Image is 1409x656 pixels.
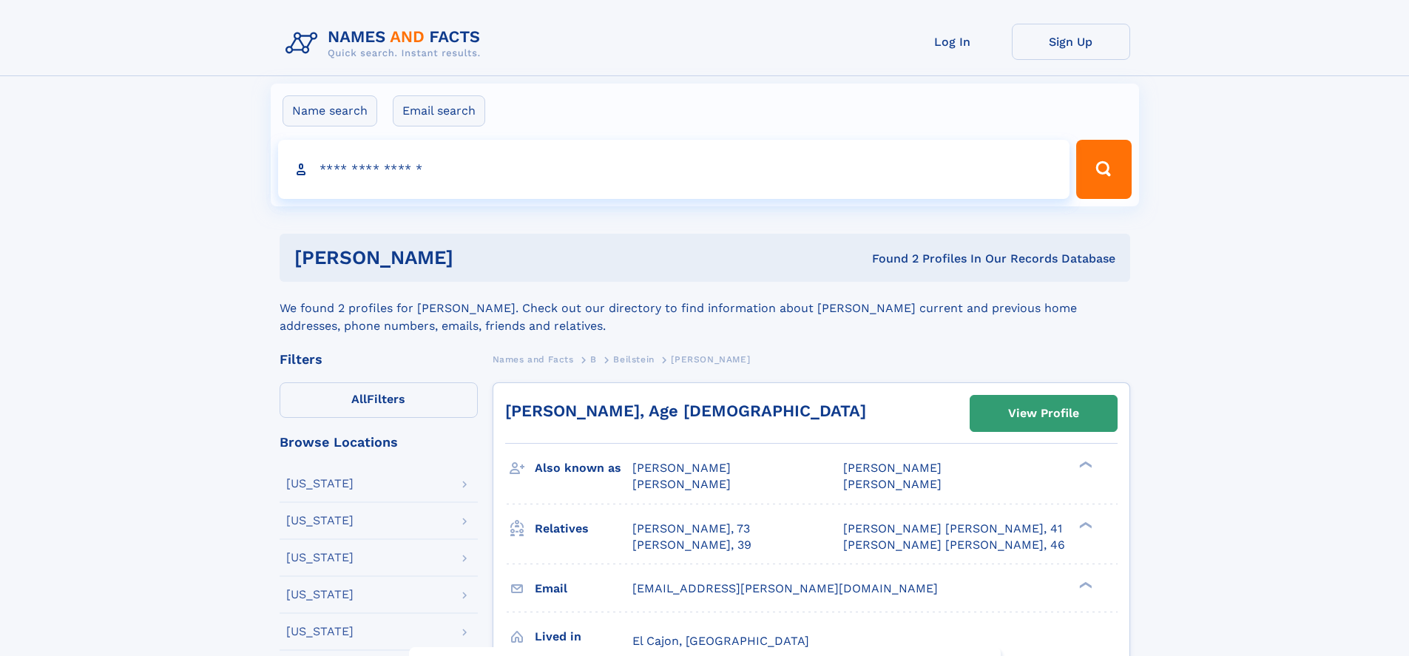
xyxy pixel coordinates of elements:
a: Sign Up [1012,24,1130,60]
h3: Email [535,576,632,601]
a: B [590,350,597,368]
span: [PERSON_NAME] [843,461,942,475]
h3: Also known as [535,456,632,481]
a: [PERSON_NAME] [PERSON_NAME], 46 [843,537,1065,553]
div: View Profile [1008,396,1079,430]
a: [PERSON_NAME], Age [DEMOGRAPHIC_DATA] [505,402,866,420]
span: Beilstein [613,354,654,365]
a: View Profile [970,396,1117,431]
span: [PERSON_NAME] [671,354,750,365]
h3: Lived in [535,624,632,649]
img: Logo Names and Facts [280,24,493,64]
div: ❯ [1075,520,1093,530]
label: Filters [280,382,478,418]
span: All [351,392,367,406]
a: Log In [893,24,1012,60]
div: We found 2 profiles for [PERSON_NAME]. Check out our directory to find information about [PERSON_... [280,282,1130,335]
span: El Cajon, [GEOGRAPHIC_DATA] [632,634,809,648]
div: [US_STATE] [286,626,354,638]
span: [PERSON_NAME] [632,477,731,491]
div: ❯ [1075,580,1093,589]
input: search input [278,140,1070,199]
div: Filters [280,353,478,366]
h1: [PERSON_NAME] [294,248,663,267]
label: Email search [393,95,485,126]
button: Search Button [1076,140,1131,199]
div: [US_STATE] [286,515,354,527]
div: ❯ [1075,460,1093,470]
a: Beilstein [613,350,654,368]
a: [PERSON_NAME], 73 [632,521,750,537]
span: [PERSON_NAME] [843,477,942,491]
span: [PERSON_NAME] [632,461,731,475]
span: B [590,354,597,365]
div: [US_STATE] [286,552,354,564]
div: Found 2 Profiles In Our Records Database [663,251,1115,267]
a: Names and Facts [493,350,574,368]
a: [PERSON_NAME] [PERSON_NAME], 41 [843,521,1062,537]
div: [US_STATE] [286,478,354,490]
div: Browse Locations [280,436,478,449]
div: [US_STATE] [286,589,354,601]
span: [EMAIL_ADDRESS][PERSON_NAME][DOMAIN_NAME] [632,581,938,595]
label: Name search [283,95,377,126]
a: [PERSON_NAME], 39 [632,537,751,553]
h3: Relatives [535,516,632,541]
